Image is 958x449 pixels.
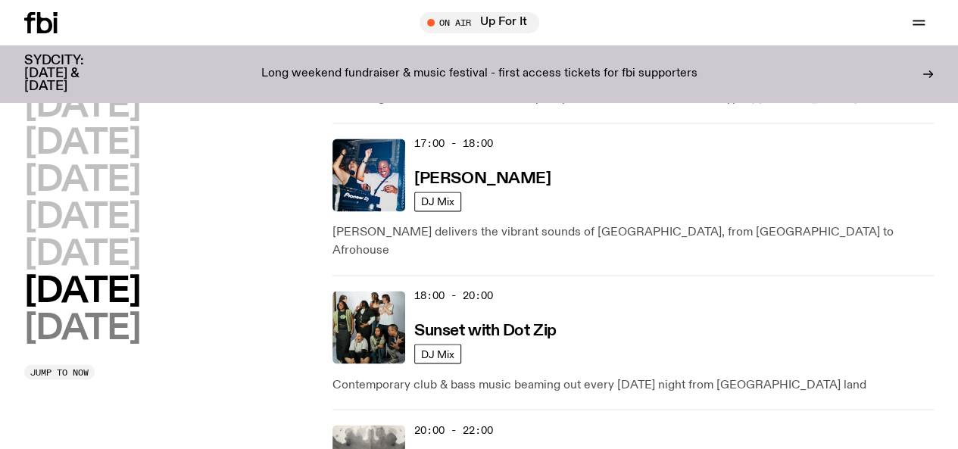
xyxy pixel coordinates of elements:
button: On AirUp For It [420,12,539,33]
a: [PERSON_NAME] [414,168,551,187]
span: 20:00 - 22:00 [414,422,493,437]
a: DJ Mix [414,344,461,363]
span: 18:00 - 20:00 [414,288,493,303]
a: Sunset with Dot Zip [414,320,557,339]
h3: [PERSON_NAME] [414,171,551,187]
p: Long weekend fundraiser & music festival - first access tickets for fbi supporters [261,67,697,81]
button: [DATE] [24,126,140,161]
button: [DATE] [24,238,140,272]
button: [DATE] [24,164,140,198]
span: Jump to now [30,368,89,376]
button: [DATE] [24,89,140,123]
span: 17:00 - 18:00 [414,136,493,151]
button: Jump to now [24,364,95,379]
button: [DATE] [24,201,140,235]
button: [DATE] [24,312,140,346]
h3: Sunset with Dot Zip [414,323,557,339]
a: DJ Mix [414,192,461,211]
h3: SYDCITY: [DATE] & [DATE] [24,55,121,93]
p: [PERSON_NAME] delivers the vibrant sounds of [GEOGRAPHIC_DATA], from [GEOGRAPHIC_DATA] to Afrohouse [332,223,934,260]
p: Contemporary club & bass music beaming out every [DATE] night from [GEOGRAPHIC_DATA] land [332,376,934,394]
span: DJ Mix [421,348,454,360]
span: DJ Mix [421,196,454,207]
button: [DATE] [24,275,140,309]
